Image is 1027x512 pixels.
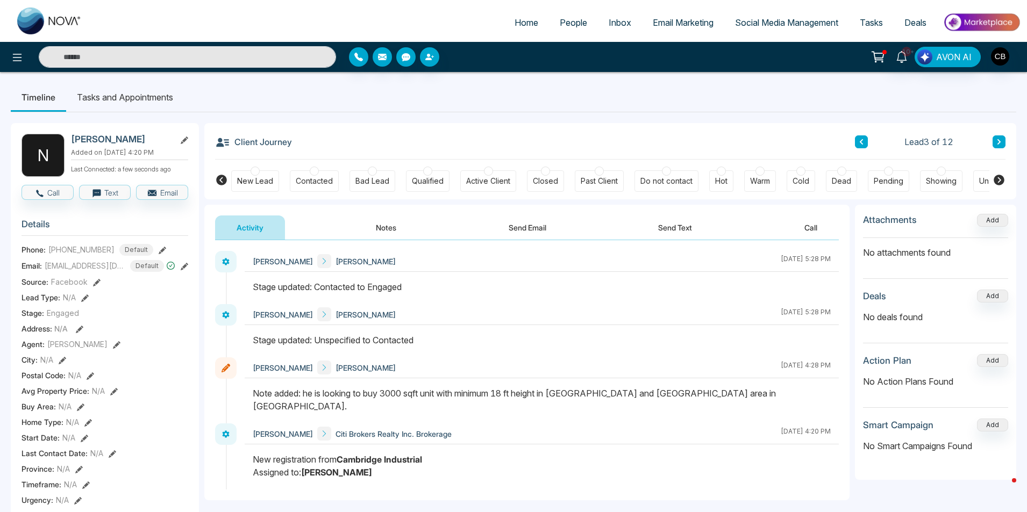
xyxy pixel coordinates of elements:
button: Call [783,215,839,240]
button: Add [977,214,1008,227]
span: Start Date : [22,432,60,443]
div: Pending [874,176,903,186]
h3: Deals [863,291,886,301]
div: Showing [926,176,957,186]
span: N/A [40,354,53,365]
button: Send Text [637,215,714,240]
div: Dead [832,176,851,186]
span: N/A [54,324,68,333]
span: Urgency : [22,494,53,506]
span: Default [119,244,153,256]
span: Province : [22,463,54,474]
span: N/A [59,401,72,412]
span: N/A [57,463,70,474]
span: Lead Type: [22,292,60,303]
img: Nova CRM Logo [17,8,82,34]
button: Send Email [487,215,568,240]
a: People [549,12,598,33]
div: [DATE] 4:20 PM [781,427,831,441]
div: Active Client [466,176,510,186]
div: Cold [793,176,809,186]
span: N/A [90,448,103,459]
span: Tasks [860,17,883,28]
span: N/A [56,494,69,506]
iframe: Intercom live chat [990,475,1016,501]
div: [DATE] 5:28 PM [781,254,831,268]
span: Home [515,17,538,28]
span: [PERSON_NAME] [253,256,313,267]
a: 10+ [889,47,915,66]
img: Market-place.gif [943,10,1021,34]
span: People [560,17,587,28]
button: Activity [215,215,285,240]
a: Inbox [598,12,642,33]
span: N/A [68,370,81,381]
span: Buy Area : [22,401,56,412]
span: 10+ [902,47,911,56]
span: Source: [22,276,48,287]
button: Email [136,185,188,200]
div: [DATE] 5:28 PM [781,307,831,321]
a: Home [504,12,549,33]
div: Past Client [581,176,618,186]
a: Deals [894,12,937,33]
a: Social Media Management [724,12,849,33]
div: Contacted [296,176,333,186]
span: Phone: [22,244,46,255]
h3: Attachments [863,214,917,225]
button: Call [22,185,74,200]
span: [EMAIL_ADDRESS][DOMAIN_NAME] [45,260,125,271]
img: Lead Flow [917,49,932,64]
span: Email Marketing [653,17,714,28]
span: Address: [22,323,68,334]
span: N/A [62,432,75,443]
button: Notes [354,215,418,240]
p: Added on [DATE] 4:20 PM [71,148,188,157]
span: Home Type : [22,416,63,428]
h3: Action Plan [863,355,911,366]
div: Unspecified [979,176,1022,186]
div: Qualified [412,176,444,186]
span: Stage: [22,307,44,319]
span: Postal Code : [22,370,66,381]
button: AVON AI [915,47,981,67]
button: Add [977,419,1008,431]
span: [PERSON_NAME] [253,428,313,439]
p: No Smart Campaigns Found [863,439,1008,452]
span: Social Media Management [735,17,838,28]
div: Closed [533,176,558,186]
h3: Details [22,219,188,235]
p: No Action Plans Found [863,375,1008,388]
span: Facebook [51,276,88,287]
span: Inbox [609,17,631,28]
span: [PERSON_NAME] [336,256,396,267]
button: Text [79,185,131,200]
div: Hot [715,176,728,186]
h3: Smart Campaign [863,420,933,430]
p: No attachments found [863,238,1008,259]
a: Email Marketing [642,12,724,33]
span: Engaged [47,307,79,319]
span: Default [130,260,164,272]
button: Add [977,290,1008,302]
h2: [PERSON_NAME] [71,134,171,145]
span: [PHONE_NUMBER] [48,244,115,255]
span: [PERSON_NAME] [336,309,396,320]
span: [PERSON_NAME] [253,362,313,373]
span: Lead 3 of 12 [904,135,953,148]
span: N/A [92,385,105,396]
li: Tasks and Appointments [66,83,184,112]
span: City : [22,354,38,365]
span: Avg Property Price : [22,385,89,396]
span: N/A [63,292,76,303]
span: N/A [66,416,79,428]
div: Do not contact [640,176,693,186]
div: New Lead [237,176,273,186]
span: AVON AI [936,51,972,63]
span: Email: [22,260,42,271]
span: Citi Brokers Realty Inc. Brokerage [336,428,452,439]
span: Agent: [22,338,45,350]
span: Deals [904,17,926,28]
span: [PERSON_NAME] [47,338,108,350]
div: [DATE] 4:28 PM [781,360,831,374]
